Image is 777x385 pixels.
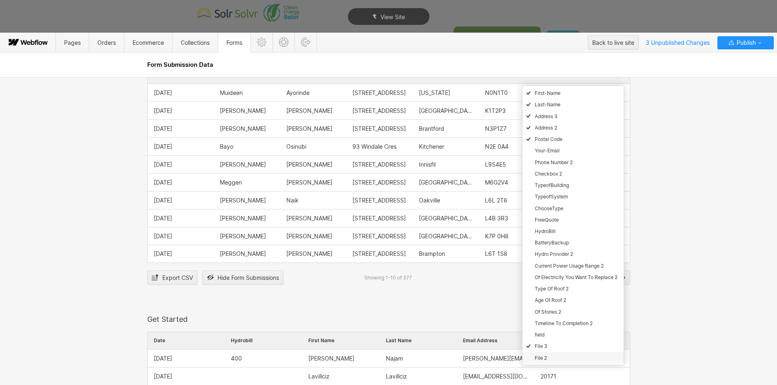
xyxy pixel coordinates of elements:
button: Publish [717,36,774,49]
span: Last Name [386,338,412,343]
span: Address 2 [535,125,557,131]
span: [GEOGRAPHIC_DATA] [419,179,473,186]
span: [STREET_ADDRESS] [352,161,406,168]
div: Monday, August 11, 2025 3:53 PM [148,120,214,137]
span: [DATE] [154,143,172,150]
span: [DATE] [154,90,172,96]
div: Sunday, July 27, 2025 8:59 PM [148,245,214,262]
span: Collections [181,39,210,46]
span: Email Address [463,338,498,343]
span: First-Name [535,90,560,96]
span: Current Power Usage Range 2 [535,263,604,269]
span: View Site [381,13,405,20]
span: Lavillciz [308,373,330,380]
span: File 2 [535,355,547,361]
span: field [535,332,545,338]
span: [PERSON_NAME] [286,161,332,168]
span: Age Of Roof 2 [535,297,566,304]
span: [PERSON_NAME] [286,251,332,257]
span: [DATE] [154,179,172,186]
span: Of Electricity You Want To Replace 2 [535,274,618,280]
span: 400 [231,355,242,362]
span: [PERSON_NAME] [220,125,266,132]
span: [PERSON_NAME] [220,108,266,114]
span: Postal Code [535,136,562,142]
div: Email Address [457,332,534,349]
span: [STREET_ADDRESS] [352,179,406,186]
span: HydroBill [535,228,556,234]
div: Last Name [380,332,457,349]
span: Address 3 [535,113,558,119]
span: Hydrobill [231,338,252,343]
span: Pages [64,39,81,46]
span: Orders [97,39,116,46]
span: [STREET_ADDRESS] [352,108,406,114]
div: Date [148,332,225,349]
span: [STREET_ADDRESS] [352,215,406,222]
span: 93 Windale Cres [352,143,396,150]
div: Saturday, August 16, 2025 5:59 PM [148,350,225,367]
span: File 3 [535,343,547,350]
span: Your-Email [535,148,560,154]
span: [DATE] [154,215,172,222]
span: [PERSON_NAME] [286,179,332,186]
span: [DATE] [154,355,172,362]
span: Last-Name [535,102,560,108]
span: Brantford [419,125,444,132]
span: [PERSON_NAME] [286,233,332,240]
div: Thursday, August 7, 2025 4:26 PM [148,174,214,191]
button: Export CSV [147,271,197,285]
h2: Form Submission Data [147,61,630,69]
span: Oakville [419,197,440,204]
span: [PERSON_NAME] [220,251,266,257]
span: [DATE] [154,125,172,132]
span: [DATE] [154,161,172,168]
span: ChooseType [535,205,563,211]
div: Wednesday, July 30, 2025 9:47 PM [148,191,214,209]
span: [STREET_ADDRESS] [352,197,406,204]
span: [STREET_ADDRESS] [352,125,406,132]
span: [PERSON_NAME] [220,197,266,204]
div: Tuesday, July 29, 2025 9:53 PM [148,209,214,227]
span: Muideen [220,90,243,96]
div: Saturday, August 16, 2025 7:17 AM [148,84,214,101]
span: First Name [308,338,334,343]
span: Osinubi [286,143,306,150]
div: Thursday, August 14, 2025 11:57 AM [148,102,214,119]
span: [GEOGRAPHIC_DATA] [419,215,473,222]
span: [STREET_ADDRESS] [352,233,406,240]
span: Publish [735,37,756,49]
span: [STREET_ADDRESS] [352,251,406,257]
div: Showing 1-10 of 377 [364,275,412,281]
span: [PERSON_NAME][EMAIL_ADDRESS][PERSON_NAME][DOMAIN_NAME] [463,355,528,362]
div: Sunday, August 10, 2025 9:28 AM [148,156,214,173]
div: Tuesday, July 29, 2025 7:11 AM [148,227,214,245]
span: [GEOGRAPHIC_DATA] [419,108,473,114]
span: Phone Number 2 [535,159,573,165]
span: BatteryBackup [535,240,569,246]
div: Monday, August 11, 2025 12:47 AM [148,138,214,155]
span: Lavillciz [386,373,407,380]
button: Hide Form Submissions [202,271,283,285]
span: [PERSON_NAME] [220,215,266,222]
span: [STREET_ADDRESS] [352,90,406,96]
span: Brampton [419,251,445,257]
span: [DATE] [154,108,172,114]
span: Hide Form Submissions [217,272,279,284]
div: First Name [302,332,380,349]
span: [PERSON_NAME] [286,108,332,114]
span: [PERSON_NAME] [286,125,332,132]
span: [DATE] [154,197,172,204]
span: Type Of Roof 2 [535,286,569,292]
span: Checkbox 2 [535,171,562,177]
span: [US_STATE] [419,90,450,96]
span: Of Stories 2 [535,309,561,315]
span: TypeofSystem [535,194,568,200]
span: [EMAIL_ADDRESS][DOMAIN_NAME] [463,373,528,380]
span: [PERSON_NAME] [220,233,266,240]
span: TypeofBuilding [535,182,569,188]
span: Export CSV [162,272,193,284]
span: Innisfil [419,161,436,168]
span: [DATE] [154,251,172,257]
span: [PERSON_NAME] [308,355,354,362]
